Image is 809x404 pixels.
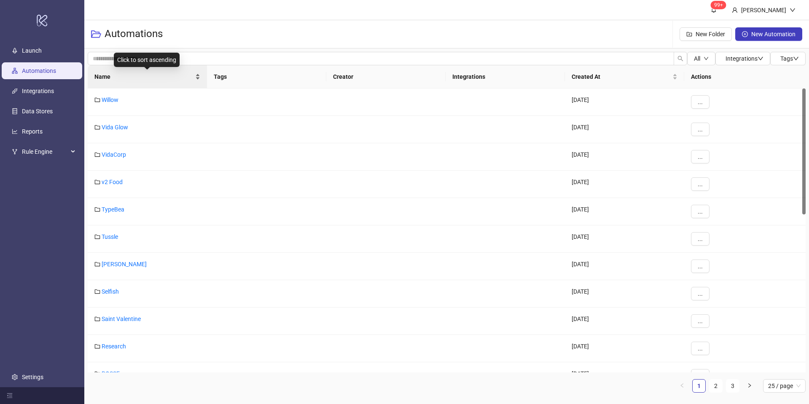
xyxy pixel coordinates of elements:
li: Previous Page [675,379,689,393]
button: ... [691,177,710,191]
div: [DATE] [565,253,684,280]
a: Research [102,343,126,350]
span: folder [94,261,100,267]
span: New Automation [751,31,796,37]
span: right [747,383,752,388]
span: ... [698,99,703,105]
button: Integrationsdown [715,52,770,65]
button: ... [691,260,710,273]
button: Alldown [687,52,715,65]
span: 25 / page [768,380,801,392]
span: ... [698,153,703,160]
a: Vida Glow [102,124,128,131]
a: TypeBea [102,206,124,213]
div: [DATE] [565,143,684,171]
span: user [732,7,738,13]
th: Created At [565,65,684,88]
span: ... [698,263,703,270]
div: [DATE] [565,362,684,390]
th: Tags [207,65,326,88]
span: fork [12,149,18,155]
span: ... [698,372,703,379]
span: folder-open [91,29,101,39]
span: New Folder [696,31,725,37]
th: Actions [684,65,806,88]
button: New Folder [680,27,732,41]
a: Willow [102,96,118,103]
div: [DATE] [565,225,684,253]
th: Name [88,65,207,88]
div: [DATE] [565,88,684,116]
span: folder [94,206,100,212]
span: menu-fold [7,393,13,399]
span: folder [94,371,100,377]
button: ... [691,123,710,136]
span: All [694,55,700,62]
div: [DATE] [565,171,684,198]
div: [DATE] [565,335,684,362]
span: folder [94,97,100,103]
button: ... [691,314,710,328]
button: ... [691,205,710,218]
span: plus-circle [742,31,748,37]
span: search [677,56,683,62]
a: 2 [710,380,722,392]
span: ... [698,208,703,215]
a: VidaCorp [102,151,126,158]
a: POSSE [102,370,120,377]
div: Page Size [763,379,806,393]
span: Rule Engine [22,143,68,160]
a: Automations [22,67,56,74]
span: ... [698,235,703,242]
span: folder [94,234,100,240]
button: ... [691,232,710,246]
th: Creator [326,65,446,88]
button: ... [691,95,710,109]
span: ... [698,345,703,352]
span: folder [94,343,100,349]
span: left [680,383,685,388]
a: Saint Valentine [102,316,141,322]
span: folder [94,152,100,158]
span: down [790,7,796,13]
span: Name [94,72,194,81]
span: folder [94,124,100,130]
div: [DATE] [565,116,684,143]
span: ... [698,181,703,187]
a: Settings [22,374,43,380]
div: Click to sort ascending [114,53,180,67]
th: Integrations [446,65,565,88]
span: down [793,56,799,62]
button: right [743,379,756,393]
button: ... [691,369,710,383]
span: down [704,56,709,61]
a: Integrations [22,88,54,94]
a: 3 [726,380,739,392]
a: [PERSON_NAME] [102,261,147,268]
span: bell [711,7,717,13]
sup: 1754 [711,1,726,9]
button: left [675,379,689,393]
span: ... [698,126,703,133]
button: ... [691,287,710,300]
span: down [758,56,763,62]
a: Data Stores [22,108,53,115]
div: [PERSON_NAME] [738,5,790,15]
a: Launch [22,47,42,54]
a: 1 [693,380,705,392]
span: folder [94,179,100,185]
a: Selfish [102,288,119,295]
a: Tussle [102,233,118,240]
span: folder [94,316,100,322]
h3: Automations [105,27,163,41]
span: Created At [572,72,671,81]
span: Tags [780,55,799,62]
span: ... [698,318,703,324]
a: Reports [22,128,43,135]
li: 3 [726,379,739,393]
div: [DATE] [565,280,684,308]
div: [DATE] [565,308,684,335]
button: Tagsdown [770,52,806,65]
span: ... [698,290,703,297]
span: Integrations [726,55,763,62]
